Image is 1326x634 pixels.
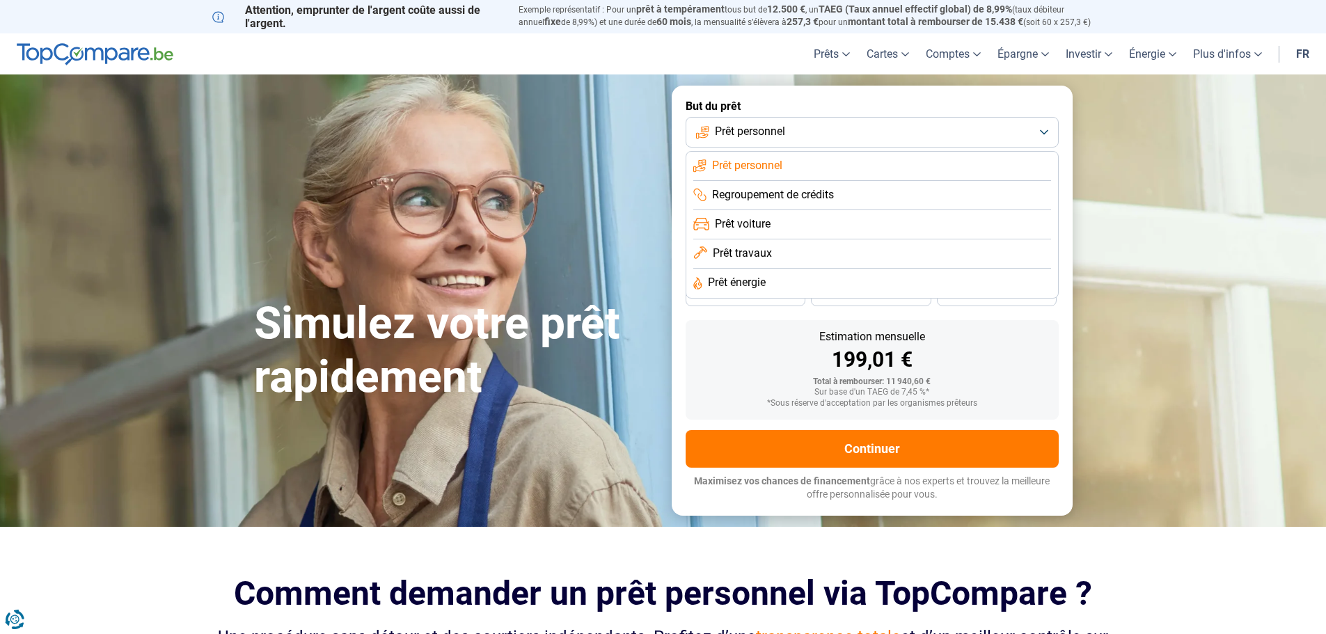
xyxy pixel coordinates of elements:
[767,3,805,15] span: 12.500 €
[17,43,173,65] img: TopCompare
[212,3,502,30] p: Attention, emprunter de l'argent coûte aussi de l'argent.
[686,100,1059,113] label: But du prêt
[712,187,834,203] span: Regroupement de crédits
[715,216,771,232] span: Prêt voiture
[1185,33,1270,74] a: Plus d'infos
[858,33,917,74] a: Cartes
[697,388,1048,397] div: Sur base d'un TAEG de 7,45 %*
[697,331,1048,342] div: Estimation mensuelle
[694,475,870,486] span: Maximisez vos chances de financement
[697,349,1048,370] div: 199,01 €
[848,16,1023,27] span: montant total à rembourser de 15.438 €
[713,246,772,261] span: Prêt travaux
[212,574,1114,612] h2: Comment demander un prêt personnel via TopCompare ?
[636,3,725,15] span: prêt à tempérament
[697,377,1048,387] div: Total à rembourser: 11 940,60 €
[819,3,1012,15] span: TAEG (Taux annuel effectif global) de 8,99%
[730,292,761,300] span: 36 mois
[1057,33,1121,74] a: Investir
[519,3,1114,29] p: Exemple représentatif : Pour un tous but de , un (taux débiteur annuel de 8,99%) et une durée de ...
[805,33,858,74] a: Prêts
[1288,33,1318,74] a: fr
[981,292,1012,300] span: 24 mois
[686,475,1059,502] p: grâce à nos experts et trouvez la meilleure offre personnalisée pour vous.
[787,16,819,27] span: 257,3 €
[686,430,1059,468] button: Continuer
[1121,33,1185,74] a: Énergie
[254,297,655,404] h1: Simulez votre prêt rapidement
[855,292,886,300] span: 30 mois
[656,16,691,27] span: 60 mois
[989,33,1057,74] a: Épargne
[715,124,785,139] span: Prêt personnel
[544,16,561,27] span: fixe
[712,158,782,173] span: Prêt personnel
[697,399,1048,409] div: *Sous réserve d'acceptation par les organismes prêteurs
[686,117,1059,148] button: Prêt personnel
[917,33,989,74] a: Comptes
[708,275,766,290] span: Prêt énergie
